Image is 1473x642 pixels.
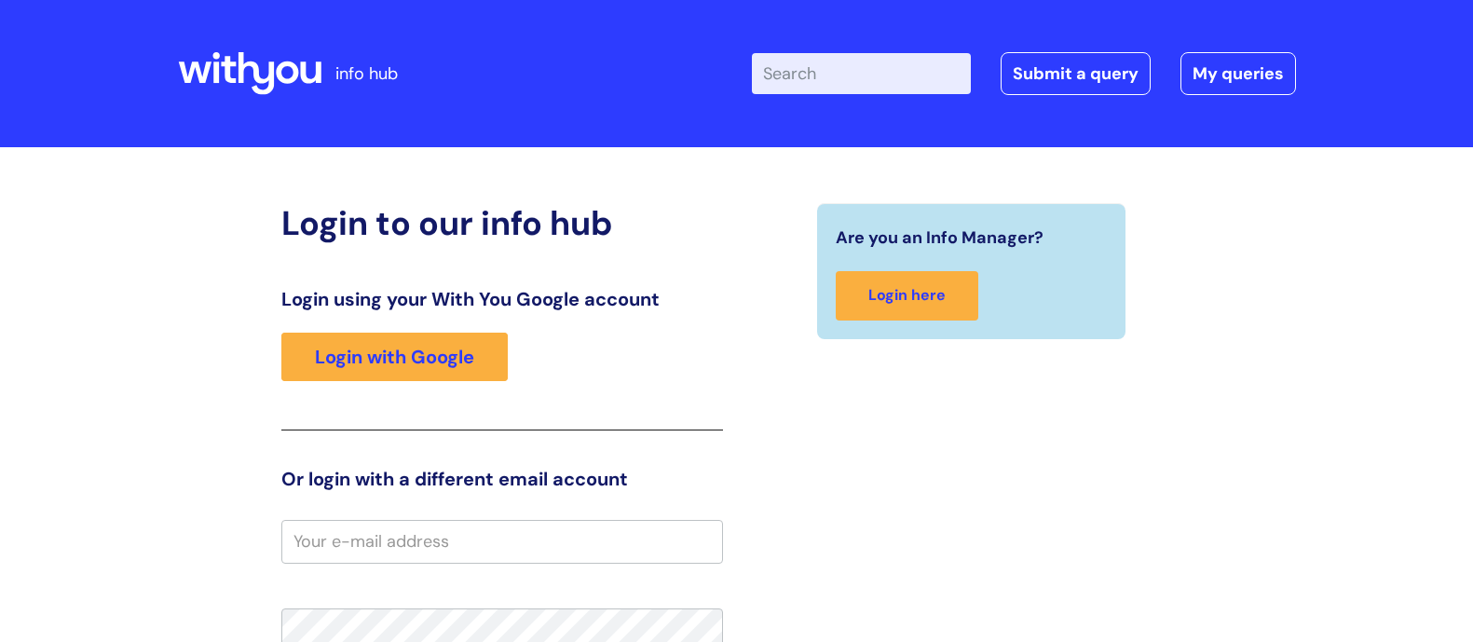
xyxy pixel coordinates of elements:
a: Login here [836,271,978,321]
a: My queries [1180,52,1296,95]
a: Submit a query [1001,52,1151,95]
a: Login with Google [281,333,508,381]
h3: Login using your With You Google account [281,288,723,310]
h3: Or login with a different email account [281,468,723,490]
p: info hub [335,59,398,89]
h2: Login to our info hub [281,203,723,243]
input: Your e-mail address [281,520,723,563]
input: Search [752,53,971,94]
span: Are you an Info Manager? [836,223,1043,253]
